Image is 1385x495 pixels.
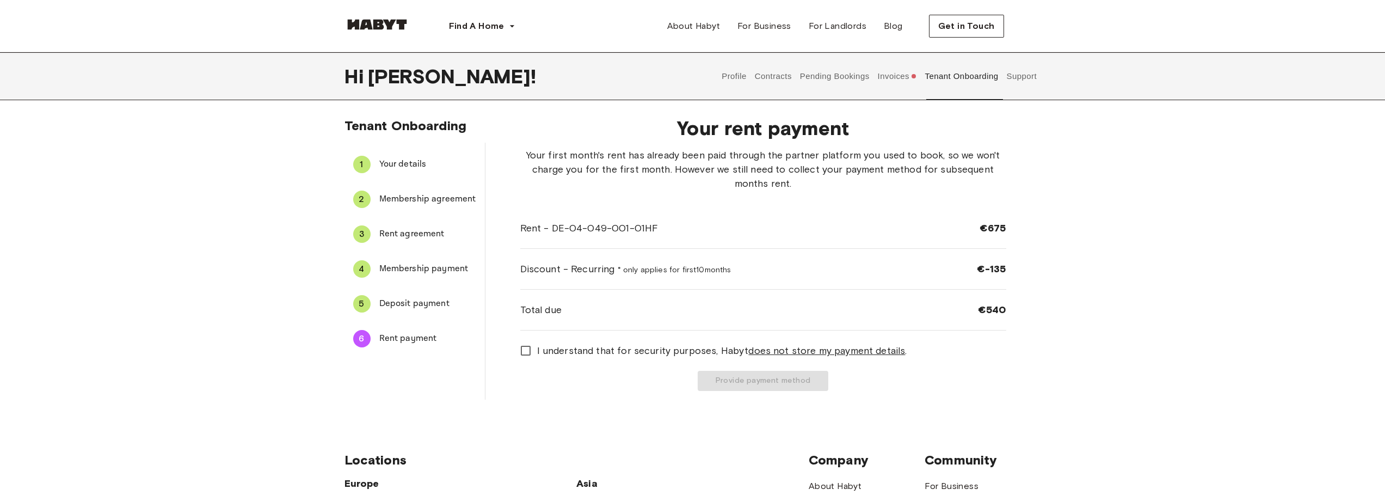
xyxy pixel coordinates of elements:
span: Total due [520,303,562,317]
span: Rent payment [379,332,476,345]
span: Membership payment [379,262,476,276]
span: Deposit payment [379,297,476,310]
div: 5 [353,295,371,313]
img: Habyt [344,19,410,30]
button: Support [1005,52,1038,100]
span: Community [925,452,1041,468]
button: Contracts [753,52,793,100]
span: Rent agreement [379,228,476,241]
button: Pending Bookings [798,52,871,100]
div: 3 [353,225,371,243]
a: For Business [925,480,978,493]
span: Membership agreement [379,193,476,206]
span: For Landlords [809,20,866,33]
div: 4Membership payment [344,256,485,282]
a: Blog [875,15,912,37]
span: €540 [978,303,1006,316]
a: For Landlords [800,15,875,37]
span: €675 [980,222,1006,235]
span: Hi [344,65,368,88]
img: avatar [1021,16,1041,36]
span: About Habyt [667,20,720,33]
div: 2Membership agreement [344,186,485,212]
div: 6Rent payment [344,326,485,352]
div: 2 [353,191,371,208]
button: Get in Touch [929,15,1004,38]
u: does not store my payment details [748,345,905,357]
div: 3Rent agreement [344,221,485,247]
button: Find A Home [440,15,524,37]
button: Tenant Onboarding [924,52,1000,100]
button: Invoices [876,52,918,100]
span: Rent - DE-04-049-001-01HF [520,221,658,235]
span: Europe [344,477,577,490]
div: 6 [353,330,371,347]
span: Your details [379,158,476,171]
span: Your first month's rent has already been paid through the partner platform you used to book, so w... [520,148,1006,191]
div: user profile tabs [718,52,1041,100]
button: Profile [721,52,748,100]
span: [PERSON_NAME] ! [368,65,536,88]
span: For Business [737,20,791,33]
div: 5Deposit payment [344,291,485,317]
div: 1Your details [344,151,485,178]
div: 1 [353,156,371,173]
div: 4 [353,260,371,278]
span: Asia [576,477,692,490]
span: Discount - Recurring [520,262,731,276]
a: For Business [729,15,800,37]
span: Tenant Onboarding [344,118,467,133]
span: Your rent payment [520,117,1006,139]
a: About Habyt [658,15,729,37]
span: * only applies for first 10 months [618,265,731,274]
a: About Habyt [809,480,861,493]
span: I understand that for security purposes, Habyt . [537,344,907,358]
span: Get in Touch [938,20,995,33]
span: Locations [344,452,809,468]
span: Company [809,452,925,468]
span: €-135 [977,262,1006,276]
span: Find A Home [449,20,504,33]
span: Blog [884,20,903,33]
